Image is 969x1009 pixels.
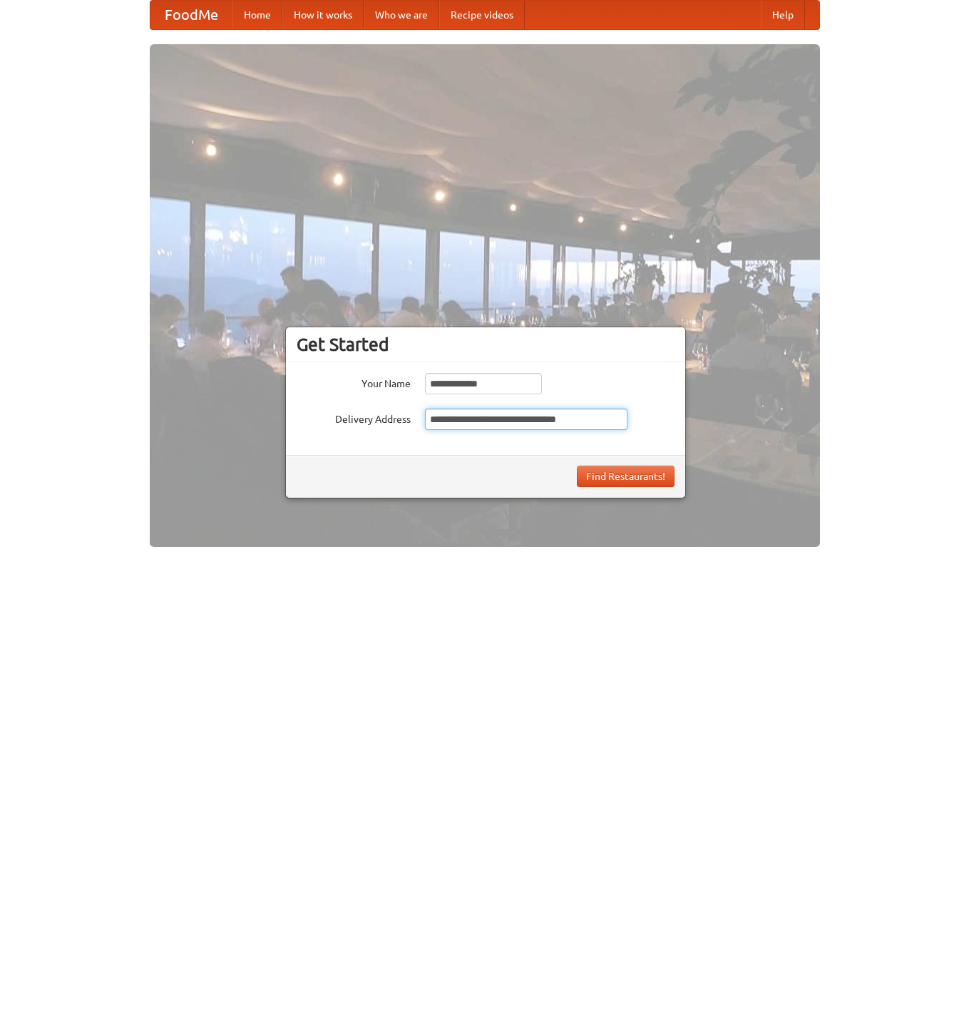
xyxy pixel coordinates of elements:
a: How it works [282,1,364,29]
h3: Get Started [297,334,675,355]
a: FoodMe [150,1,232,29]
a: Recipe videos [439,1,525,29]
a: Home [232,1,282,29]
label: Delivery Address [297,409,411,426]
button: Find Restaurants! [577,466,675,487]
a: Help [761,1,805,29]
label: Your Name [297,373,411,391]
a: Who we are [364,1,439,29]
